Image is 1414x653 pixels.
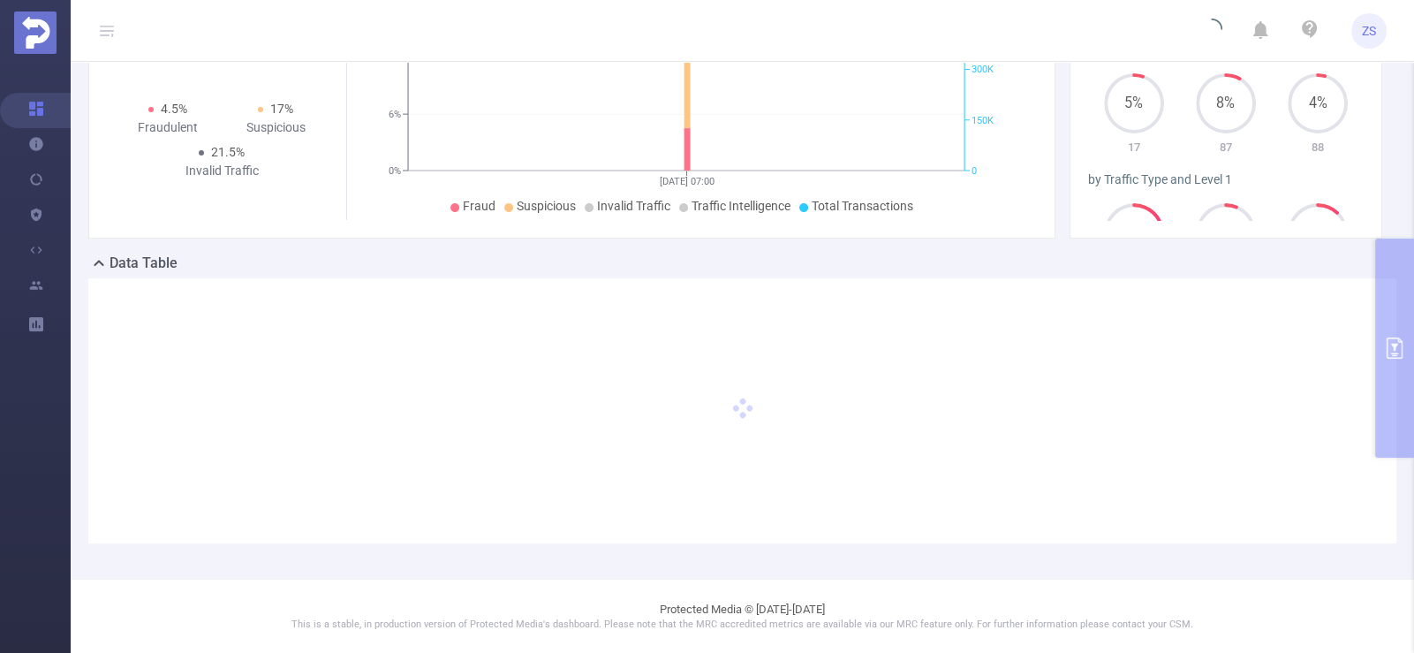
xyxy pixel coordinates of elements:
span: 4.5% [161,102,187,116]
span: Total Transactions [812,199,913,213]
i: icon: loading [1201,19,1222,43]
img: Protected Media [14,11,57,54]
tspan: 0 [972,165,977,177]
span: 17% [270,102,293,116]
p: 88 [1272,139,1364,156]
div: Suspicious [222,118,329,137]
tspan: 0% [389,165,401,177]
span: 8% [1196,96,1256,110]
tspan: 12% [383,52,401,64]
span: 4% [1288,96,1348,110]
h2: Data Table [110,253,178,274]
p: 17 [1088,139,1180,156]
span: Traffic Intelligence [692,199,790,213]
span: Suspicious [517,199,576,213]
tspan: 6% [389,109,401,120]
span: 21.5% [211,145,245,159]
span: Fraud [463,199,495,213]
p: 87 [1180,139,1272,156]
div: Fraudulent [114,118,222,137]
span: 5% [1104,96,1164,110]
tspan: [DATE] 07:00 [660,176,715,187]
tspan: 300K [972,65,994,76]
span: Invalid Traffic [597,199,670,213]
div: Invalid Traffic [168,162,276,180]
div: by Traffic Type and Level 1 [1088,171,1364,189]
tspan: 150K [972,115,994,126]
span: ZS [1362,13,1376,49]
p: This is a stable, in production version of Protected Media's dashboard. Please note that the MRC ... [115,618,1370,633]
